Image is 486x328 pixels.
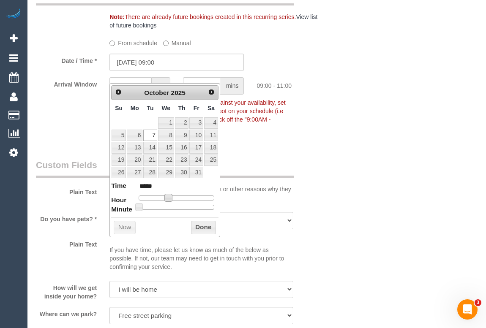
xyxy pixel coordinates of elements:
a: 14 [143,142,157,153]
span: Wednesday [161,105,170,111]
a: View list of future bookings [109,14,317,29]
span: Next [208,89,215,95]
a: 11 [204,130,218,141]
a: 10 [189,130,203,141]
a: 6 [127,130,142,141]
input: Manual [163,41,169,46]
a: 17 [189,142,203,153]
span: hrs [152,77,170,95]
label: Manual [163,36,191,47]
a: 16 [175,142,189,153]
a: 31 [189,167,203,178]
a: 12 [112,142,126,153]
a: 21 [143,155,157,166]
label: From schedule [109,36,157,47]
a: 4 [204,117,218,129]
span: To make this booking count against your availability, set the Time and Arrival Window to match a ... [109,99,286,131]
span: Thursday [178,105,186,111]
a: 18 [204,142,218,153]
span: Friday [194,105,199,111]
span: Saturday [208,105,215,111]
strong: Note: [109,14,125,20]
a: 13 [127,142,142,153]
a: Next [205,87,217,98]
dt: Minute [111,205,132,215]
label: Plain Text [30,237,103,249]
a: 2 [175,117,189,129]
label: Date / Time * [30,54,103,65]
dt: Hour [111,195,126,206]
label: Plain Text [30,185,103,196]
a: 30 [175,167,189,178]
img: Automaid Logo [5,8,22,20]
a: 26 [112,167,126,178]
a: 27 [127,167,142,178]
div: 09:00 - 11:00 [250,77,324,90]
a: 3 [189,117,203,129]
input: From schedule [109,41,115,46]
label: Do you have pets? * [30,212,103,223]
a: 1 [158,117,174,129]
a: 29 [158,167,174,178]
a: 7 [143,130,157,141]
a: 25 [204,155,218,166]
a: 22 [158,155,174,166]
label: How will we get inside your home? [30,281,103,301]
div: There are already future bookings created in this recurring series. [103,13,324,30]
p: If you have time, please let us know as much of the below as possible. If not, our team may need ... [109,237,293,271]
span: October [144,89,169,96]
a: 23 [175,155,189,166]
a: 8 [158,130,174,141]
span: Prev [115,89,122,95]
a: 19 [112,155,126,166]
button: Now [114,221,135,234]
label: Arrival Window [30,77,103,89]
iframe: Intercom live chat [457,299,478,320]
span: 2025 [171,89,186,96]
input: DD/MM/YYYY HH:MM [109,54,244,71]
button: Done [191,221,216,234]
a: 9 [175,130,189,141]
span: Tuesday [147,105,154,111]
span: 3 [475,299,481,306]
legend: Custom Fields [36,159,294,178]
span: Sunday [115,105,123,111]
span: Monday [131,105,139,111]
a: 24 [189,155,203,166]
a: 5 [112,130,126,141]
span: mins [221,77,244,95]
a: Prev [112,87,124,98]
a: 28 [143,167,157,178]
dt: Time [111,181,126,192]
a: 20 [127,155,142,166]
a: 15 [158,142,174,153]
label: Where can we park? [30,307,103,318]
